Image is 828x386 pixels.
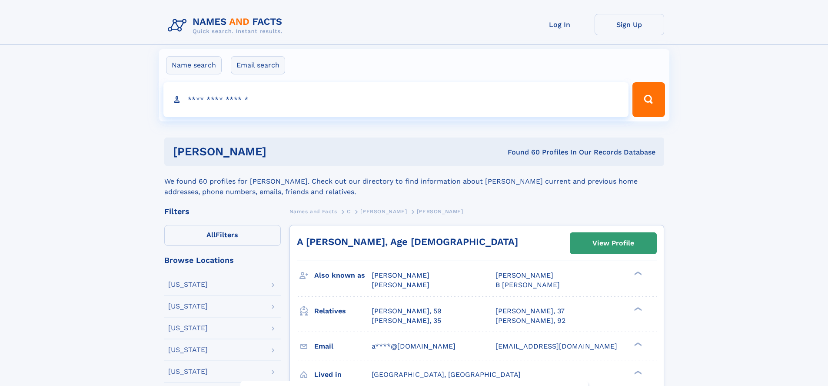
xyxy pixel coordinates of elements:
span: C [347,208,351,215]
a: C [347,206,351,217]
div: ❯ [632,271,642,276]
input: search input [163,82,629,117]
span: [PERSON_NAME] [372,281,429,289]
label: Email search [231,56,285,74]
h1: [PERSON_NAME] [173,146,387,157]
a: Log In [525,14,595,35]
h3: Lived in [314,367,372,382]
span: [PERSON_NAME] [360,208,407,215]
span: [PERSON_NAME] [372,271,429,279]
div: [US_STATE] [168,346,208,353]
a: [PERSON_NAME], 37 [495,306,565,316]
label: Filters [164,225,281,246]
div: [US_STATE] [168,325,208,332]
a: A [PERSON_NAME], Age [DEMOGRAPHIC_DATA] [297,236,518,247]
div: We found 60 profiles for [PERSON_NAME]. Check out our directory to find information about [PERSON... [164,166,664,197]
div: ❯ [632,369,642,375]
a: Names and Facts [289,206,337,217]
span: [PERSON_NAME] [495,271,553,279]
a: View Profile [570,233,656,254]
div: [US_STATE] [168,303,208,310]
span: B [PERSON_NAME] [495,281,560,289]
span: [GEOGRAPHIC_DATA], [GEOGRAPHIC_DATA] [372,370,521,379]
div: View Profile [592,233,634,253]
div: Browse Locations [164,256,281,264]
a: [PERSON_NAME], 59 [372,306,442,316]
h3: Also known as [314,268,372,283]
div: ❯ [632,341,642,347]
a: Sign Up [595,14,664,35]
label: Name search [166,56,222,74]
div: ❯ [632,306,642,312]
div: Filters [164,208,281,215]
a: [PERSON_NAME] [360,206,407,217]
h3: Relatives [314,304,372,319]
a: [PERSON_NAME], 35 [372,316,441,326]
span: [EMAIL_ADDRESS][DOMAIN_NAME] [495,342,617,350]
div: Found 60 Profiles In Our Records Database [387,148,655,157]
span: [PERSON_NAME] [417,208,463,215]
a: [PERSON_NAME], 92 [495,316,565,326]
span: All [206,231,216,239]
h3: Email [314,339,372,354]
button: Search Button [632,82,665,117]
div: [US_STATE] [168,368,208,375]
div: [US_STATE] [168,281,208,288]
img: Logo Names and Facts [164,14,289,37]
